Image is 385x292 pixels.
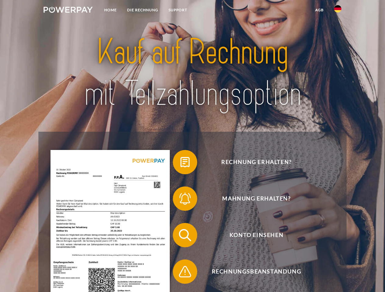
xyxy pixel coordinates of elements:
span: Mahnung erhalten? [182,186,331,211]
a: Home [99,5,122,16]
img: logo-powerpay-white.svg [44,7,93,13]
button: Rechnungsbeanstandung [173,259,331,284]
a: agb [310,5,329,16]
span: Konto einsehen [182,223,331,247]
img: title-powerpay_de.svg [58,29,327,116]
button: Konto einsehen [173,223,331,247]
img: qb_warning.svg [177,264,193,279]
button: Rechnung erhalten? [173,150,331,174]
span: Rechnung erhalten? [182,150,331,174]
img: qb_bill.svg [177,155,193,170]
button: Mahnung erhalten? [173,186,331,211]
a: SUPPORT [163,5,192,16]
img: de [334,5,341,12]
span: Rechnungsbeanstandung [182,259,331,284]
a: DIE RECHNUNG [122,5,163,16]
img: qb_bell.svg [177,191,193,206]
img: qb_search.svg [177,228,193,243]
